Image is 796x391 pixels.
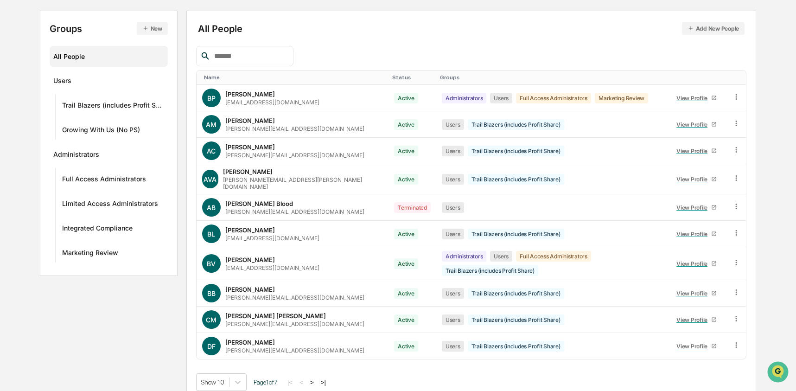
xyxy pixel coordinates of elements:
[297,378,306,386] button: <
[490,93,512,103] div: Users
[207,289,216,297] span: BB
[516,251,591,262] div: Full Access Administrators
[468,314,564,325] div: Trail Blazers (includes Profit Share)
[207,147,216,155] span: AC
[673,313,721,327] a: View Profile
[673,172,721,186] a: View Profile
[9,19,169,34] p: How can we help?
[225,235,319,242] div: [EMAIL_ADDRESS][DOMAIN_NAME]
[207,204,216,212] span: AB
[223,168,273,175] div: [PERSON_NAME]
[440,74,663,81] div: Toggle SortBy
[673,144,721,158] a: View Profile
[676,260,711,267] div: View Profile
[676,343,711,350] div: View Profile
[673,117,721,132] a: View Profile
[766,360,791,385] iframe: Open customer support
[734,74,743,81] div: Toggle SortBy
[673,91,721,105] a: View Profile
[468,174,564,185] div: Trail Blazers (includes Profit Share)
[676,121,711,128] div: View Profile
[394,202,431,213] div: Terminated
[442,93,487,103] div: Administrators
[19,117,60,126] span: Preclearance
[158,74,169,85] button: Start new chat
[676,231,711,237] div: View Profile
[225,226,275,234] div: [PERSON_NAME]
[225,320,364,327] div: [PERSON_NAME][EMAIL_ADDRESS][DOMAIN_NAME]
[225,339,275,346] div: [PERSON_NAME]
[32,80,117,88] div: We're available if you need us!
[442,146,464,156] div: Users
[67,118,75,125] div: 🗄️
[53,77,71,88] div: Users
[673,200,721,215] a: View Profile
[673,227,721,241] a: View Profile
[64,113,119,130] a: 🗄️Attestations
[32,71,152,80] div: Start new chat
[225,208,364,215] div: [PERSON_NAME][EMAIL_ADDRESS][DOMAIN_NAME]
[137,22,168,35] button: New
[62,101,164,112] div: Trail Blazers (includes Profit Share)
[225,200,293,207] div: [PERSON_NAME] Blood
[394,258,418,269] div: Active
[394,314,418,325] div: Active
[671,74,723,81] div: Toggle SortBy
[442,314,464,325] div: Users
[468,146,564,156] div: Trail Blazers (includes Profit Share)
[392,74,433,81] div: Toggle SortBy
[442,251,487,262] div: Administrators
[673,339,721,353] a: View Profile
[285,378,295,386] button: |<
[442,341,464,352] div: Users
[225,125,364,132] div: [PERSON_NAME][EMAIL_ADDRESS][DOMAIN_NAME]
[676,176,711,183] div: View Profile
[206,316,217,324] span: CM
[62,224,133,235] div: Integrated Compliance
[225,264,319,271] div: [EMAIL_ADDRESS][DOMAIN_NAME]
[9,135,17,143] div: 🔎
[442,288,464,299] div: Users
[206,121,217,128] span: AM
[225,286,275,293] div: [PERSON_NAME]
[676,147,711,154] div: View Profile
[92,157,112,164] span: Pylon
[204,175,217,183] span: AVA
[307,378,317,386] button: >
[225,152,364,159] div: [PERSON_NAME][EMAIL_ADDRESS][DOMAIN_NAME]
[207,342,216,350] span: DF
[50,22,168,35] div: Groups
[225,256,275,263] div: [PERSON_NAME]
[676,316,711,323] div: View Profile
[673,286,721,301] a: View Profile
[394,93,418,103] div: Active
[225,312,326,320] div: [PERSON_NAME] [PERSON_NAME]
[62,126,140,137] div: Growing With Us (No PS)
[76,117,115,126] span: Attestations
[468,119,564,130] div: Trail Blazers (includes Profit Share)
[468,341,564,352] div: Trail Blazers (includes Profit Share)
[6,113,64,130] a: 🖐️Preclearance
[676,95,711,102] div: View Profile
[318,378,329,386] button: >|
[62,175,146,186] div: Full Access Administrators
[53,49,164,64] div: All People
[442,174,464,185] div: Users
[65,157,112,164] a: Powered byPylon
[442,229,464,239] div: Users
[682,22,745,35] button: Add New People
[673,256,721,271] a: View Profile
[394,288,418,299] div: Active
[9,118,17,125] div: 🖐️
[53,150,99,161] div: Administrators
[207,260,216,268] span: BV
[207,94,216,102] span: BP
[204,74,385,81] div: Toggle SortBy
[207,230,215,238] span: BL
[225,294,364,301] div: [PERSON_NAME][EMAIL_ADDRESS][DOMAIN_NAME]
[19,135,58,144] span: Data Lookup
[676,290,711,297] div: View Profile
[468,229,564,239] div: Trail Blazers (includes Profit Share)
